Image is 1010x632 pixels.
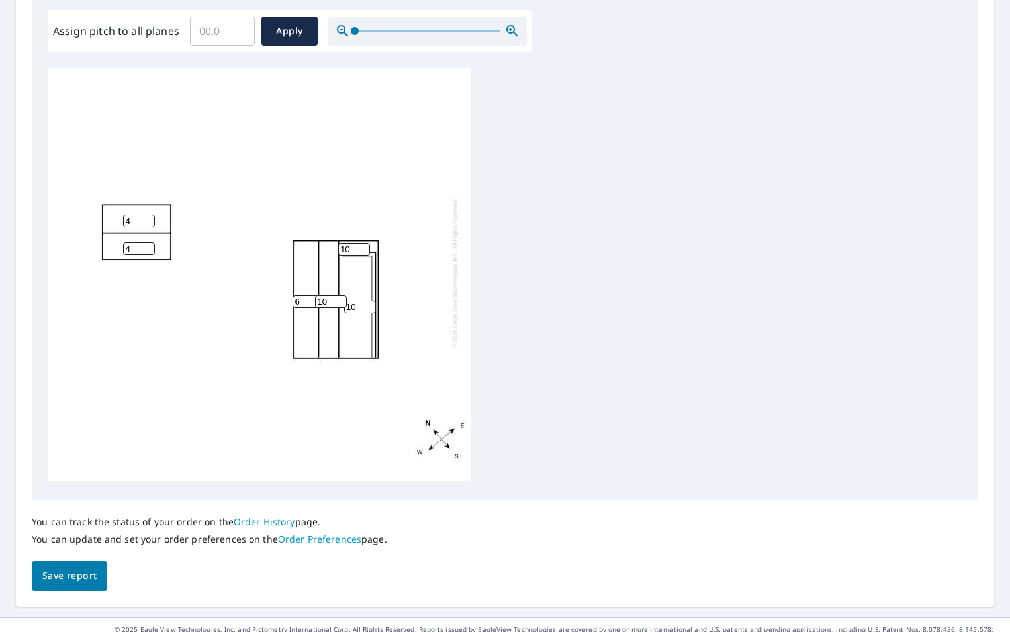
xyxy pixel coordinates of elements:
a: Order Preferences [278,533,361,545]
label: Assign pitch to all planes [53,23,179,39]
p: You can update and set your order preferences on the page. [32,533,387,545]
button: Apply [261,17,318,46]
p: You can track the status of your order on the page. [32,516,387,528]
span: Save report [42,568,97,584]
input: 00.0 [190,13,255,50]
span: Apply [272,23,307,40]
a: Order History [234,515,295,528]
button: Save report [32,561,107,591]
